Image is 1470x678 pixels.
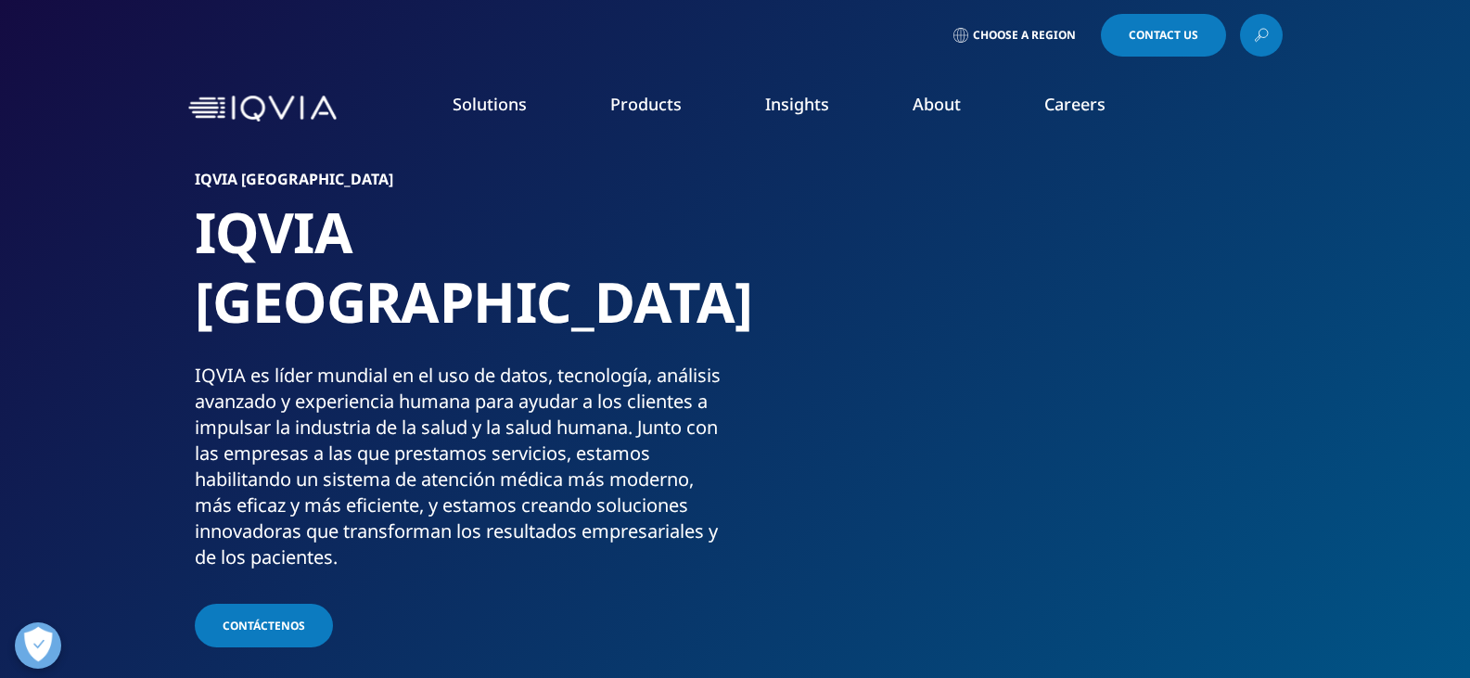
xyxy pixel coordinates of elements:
[1044,93,1106,115] a: Careers
[973,28,1076,43] span: Choose a Region
[195,198,728,363] h1: IQVIA [GEOGRAPHIC_DATA]
[15,622,61,669] button: Abrir preferencias
[223,618,305,633] span: Contáctenos
[344,65,1283,152] nav: Primary
[195,363,728,570] div: IQVIA es líder mundial en el uso de datos, tecnología, análisis avanzado y experiencia humana par...
[913,93,961,115] a: About
[765,93,829,115] a: Insights
[195,604,333,647] a: Contáctenos
[779,172,1275,543] img: 3_rbuportraitoption.jpg
[610,93,682,115] a: Products
[195,172,728,198] h6: IQVIA [GEOGRAPHIC_DATA]
[1129,30,1198,41] span: Contact Us
[453,93,527,115] a: Solutions
[1101,14,1226,57] a: Contact Us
